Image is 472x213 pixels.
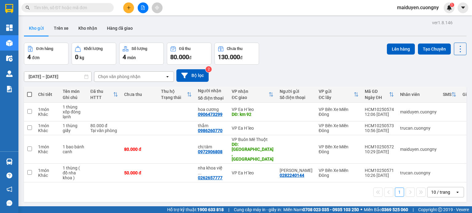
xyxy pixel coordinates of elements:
[365,144,394,149] div: HCM10250572
[36,47,53,51] div: Đơn hàng
[438,207,442,212] span: copyright
[63,105,84,119] div: 1 thùng xốp đông lạnh
[161,95,187,100] div: Trạng thái
[87,86,121,103] th: Toggle SortBy
[227,47,242,51] div: Chưa thu
[38,92,57,97] div: Chi tiết
[319,107,359,117] div: VP Bến Xe Miền Đông
[232,112,273,117] div: DĐ: km 92
[75,53,78,61] span: 0
[365,112,394,117] div: 12:06 [DATE]
[198,112,222,117] div: 0906473299
[362,86,397,103] th: Toggle SortBy
[400,92,437,97] div: Nhân viên
[319,95,354,100] div: ĐC lấy
[34,4,106,11] input: Tìm tên, số ĐT hoặc mã đơn
[198,144,226,149] div: chị tâm
[319,89,354,94] div: VP gửi
[90,123,118,128] div: 80.000 đ
[49,21,73,36] button: Trên xe
[6,25,13,31] img: dashboard-icon
[90,89,113,94] div: Đã thu
[319,168,359,178] div: VP Bến Xe Miền Đông
[38,123,57,128] div: 1 món
[446,5,452,10] img: icon-new-feature
[319,144,359,154] div: VP Bến Xe Miền Đông
[90,128,118,133] div: Tại văn phòng
[316,86,362,103] th: Toggle SortBy
[165,74,170,79] svg: open
[38,112,57,117] div: Khác
[232,126,273,131] div: VP Ea H`leo
[6,200,12,206] span: message
[38,173,57,178] div: Khác
[232,95,269,100] div: ĐC giao
[6,186,12,192] span: notification
[280,168,313,173] div: tản đà
[365,107,394,112] div: HCM10250574
[24,21,49,36] button: Kho gửi
[283,206,359,213] span: Miền Nam
[198,165,226,175] div: nha khoa việt mỹ
[38,144,57,149] div: 1 món
[365,128,394,133] div: 10:56 [DATE]
[6,55,13,62] img: warehouse-icon
[440,86,459,103] th: Toggle SortBy
[124,170,155,175] div: 50.000 đ
[451,3,453,7] span: 1
[123,2,134,13] button: plus
[234,206,282,213] span: Cung cấp máy in - giấy in:
[170,53,189,61] span: 80.000
[189,55,191,60] span: đ
[229,86,277,103] th: Toggle SortBy
[198,175,222,180] div: 0262657777
[127,55,136,60] span: món
[73,21,102,36] button: Kho nhận
[198,128,222,133] div: 0986260770
[392,4,444,11] span: maiduyen.cuongny
[63,123,84,133] div: 1 thùng giấy
[365,123,394,128] div: HCM10250573
[6,173,12,178] span: question-circle
[232,107,273,112] div: VP Ea H`leo
[155,6,159,10] span: aim
[63,144,84,154] div: 1 bao bánh canh
[458,2,468,13] button: caret-down
[387,44,415,55] button: Lên hàng
[280,89,313,94] div: Người gửi
[124,147,155,152] div: 80.000 đ
[240,55,242,60] span: đ
[124,92,155,97] div: Chưa thu
[360,208,362,211] span: ⚪️
[303,207,359,212] strong: 0708 023 035 - 0935 103 250
[365,168,394,173] div: HCM10250571
[365,173,394,178] div: 10:26 [DATE]
[141,6,145,10] span: file-add
[179,47,191,51] div: Đã thu
[26,6,30,10] span: search
[382,207,408,212] strong: 0369 525 060
[6,86,13,92] img: solution-icon
[232,89,269,94] div: VP nhận
[176,69,209,82] button: Bộ lọc
[450,3,454,7] sup: 1
[432,19,453,26] div: ver 1.8.146
[418,44,451,55] button: Tạo Chuyến
[123,53,126,61] span: 4
[455,190,460,195] svg: open
[460,5,466,10] span: caret-down
[158,86,195,103] th: Toggle SortBy
[198,107,226,112] div: hoa cương
[38,128,57,133] div: Khác
[443,92,451,97] div: SMS
[119,43,164,65] button: Số lượng4món
[280,95,313,100] div: Số điện thoại
[167,43,211,65] button: Đã thu80.000đ
[98,74,140,80] div: Chọn văn phòng nhận
[198,149,222,154] div: 0972906808
[167,206,224,213] span: Hỗ trợ kỹ thuật:
[6,70,13,77] img: warehouse-icon
[84,47,103,51] div: Khối lượng
[431,189,450,195] div: 10 / trang
[206,66,212,72] sup: 2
